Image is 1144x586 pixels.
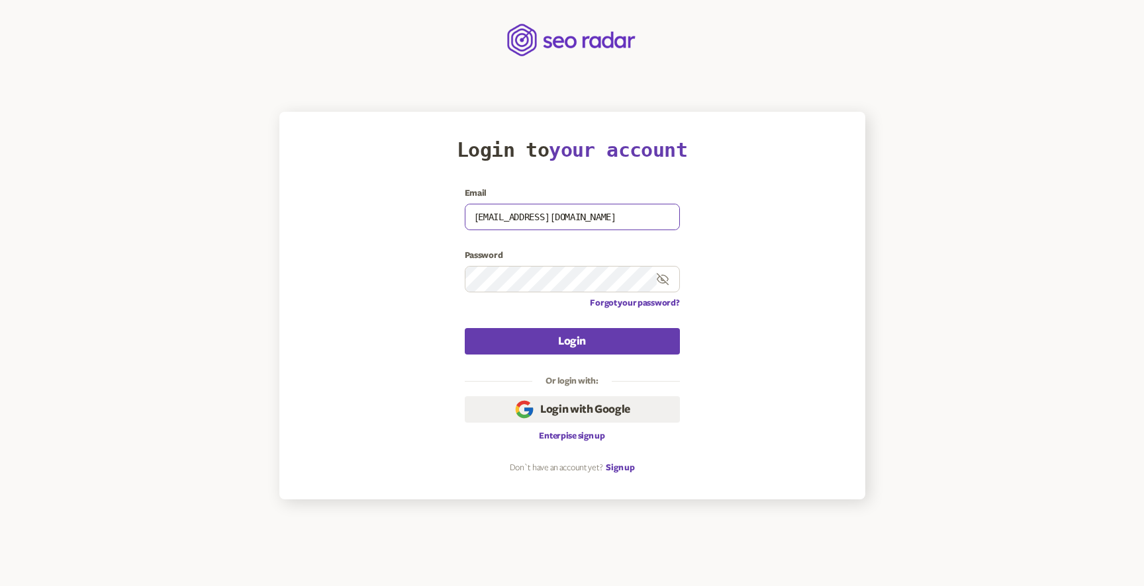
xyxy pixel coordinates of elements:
[510,462,603,473] p: Don`t have an account yet?
[539,431,604,441] a: Enterpise sign up
[532,376,611,386] legend: Or login with:
[549,138,687,161] span: your account
[465,328,680,355] button: Login
[540,401,630,417] span: Login with Google
[465,188,680,198] label: Email
[590,298,679,308] a: Forgot your password?
[606,462,634,473] a: Sign up
[457,138,687,161] h1: Login to
[465,250,680,261] label: Password
[465,396,680,423] button: Login with Google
